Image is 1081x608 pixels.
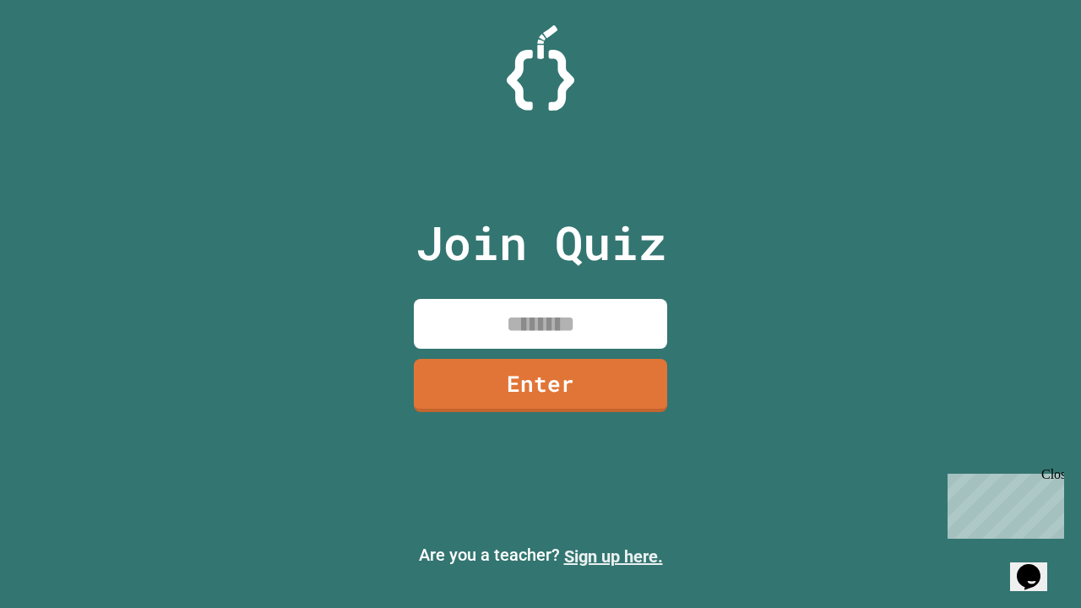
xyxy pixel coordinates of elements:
a: Sign up here. [564,546,663,567]
a: Enter [414,359,667,412]
p: Join Quiz [416,208,666,278]
iframe: chat widget [941,467,1064,539]
img: Logo.svg [507,25,574,111]
div: Chat with us now!Close [7,7,117,107]
iframe: chat widget [1010,540,1064,591]
p: Are you a teacher? [14,542,1067,569]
